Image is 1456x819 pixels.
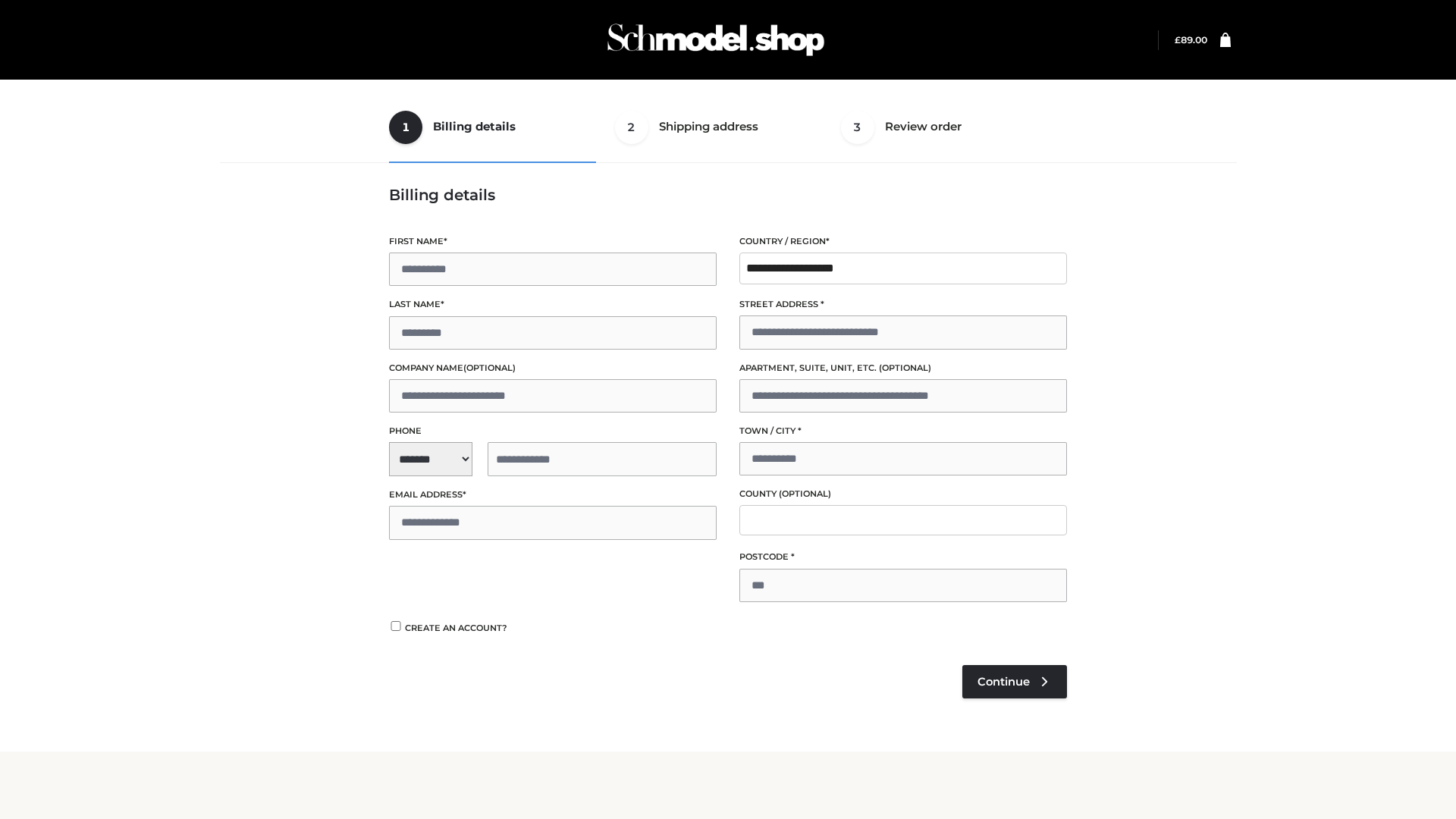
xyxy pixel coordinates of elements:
[389,424,717,438] label: Phone
[739,550,1067,564] label: Postcode
[1175,34,1207,45] a: £89.00
[739,487,1067,501] label: County
[1175,34,1207,45] bdi: 89.00
[389,186,1067,204] h3: Billing details
[389,621,403,631] input: Create an account?
[1175,34,1181,45] span: £
[405,623,507,633] span: Create an account?
[739,361,1067,375] label: Apartment, suite, unit, etc.
[977,675,1030,689] span: Continue
[739,234,1067,249] label: Country / Region
[389,297,717,312] label: Last name
[389,234,717,249] label: First name
[463,362,516,373] span: (optional)
[389,488,717,502] label: Email address
[879,362,931,373] span: (optional)
[739,424,1067,438] label: Town / City
[389,361,717,375] label: Company name
[779,488,831,499] span: (optional)
[602,10,830,70] img: Schmodel Admin 964
[739,297,1067,312] label: Street address
[962,665,1067,698] a: Continue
